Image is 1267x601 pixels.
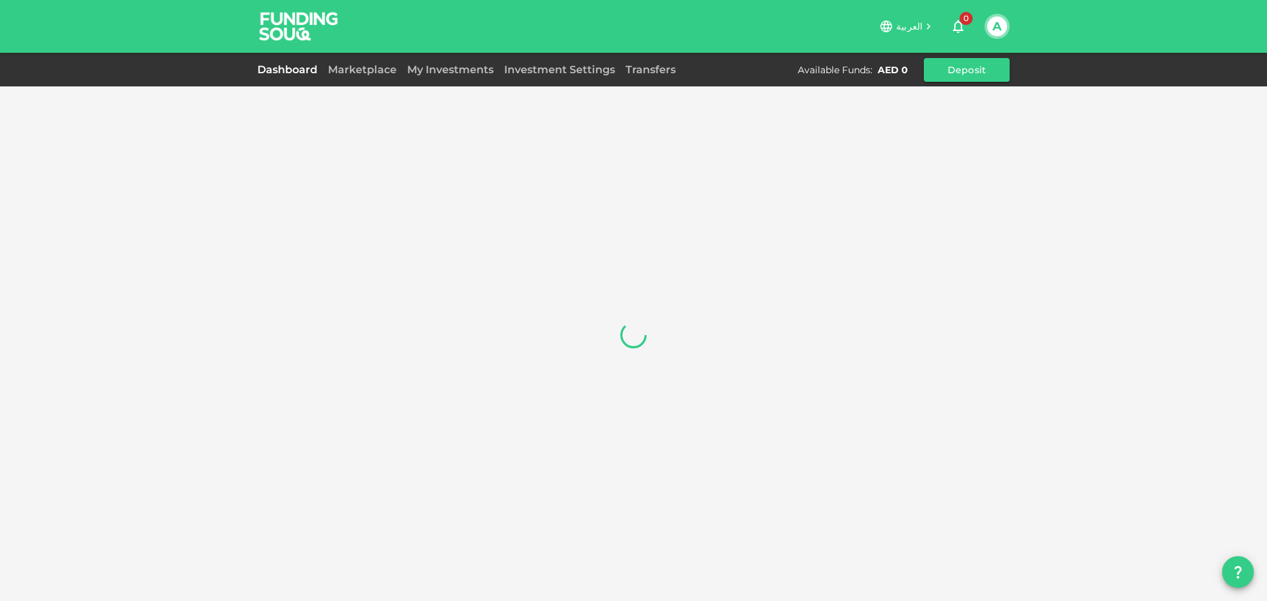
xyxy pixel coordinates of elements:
a: Transfers [620,63,681,76]
a: Investment Settings [499,63,620,76]
a: My Investments [402,63,499,76]
div: AED 0 [878,63,908,77]
span: 0 [959,12,973,25]
div: Available Funds : [798,63,872,77]
span: العربية [896,20,923,32]
button: question [1222,556,1254,588]
button: Deposit [924,58,1010,82]
button: A [987,16,1007,36]
a: Marketplace [323,63,402,76]
button: 0 [945,13,971,40]
a: Dashboard [257,63,323,76]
